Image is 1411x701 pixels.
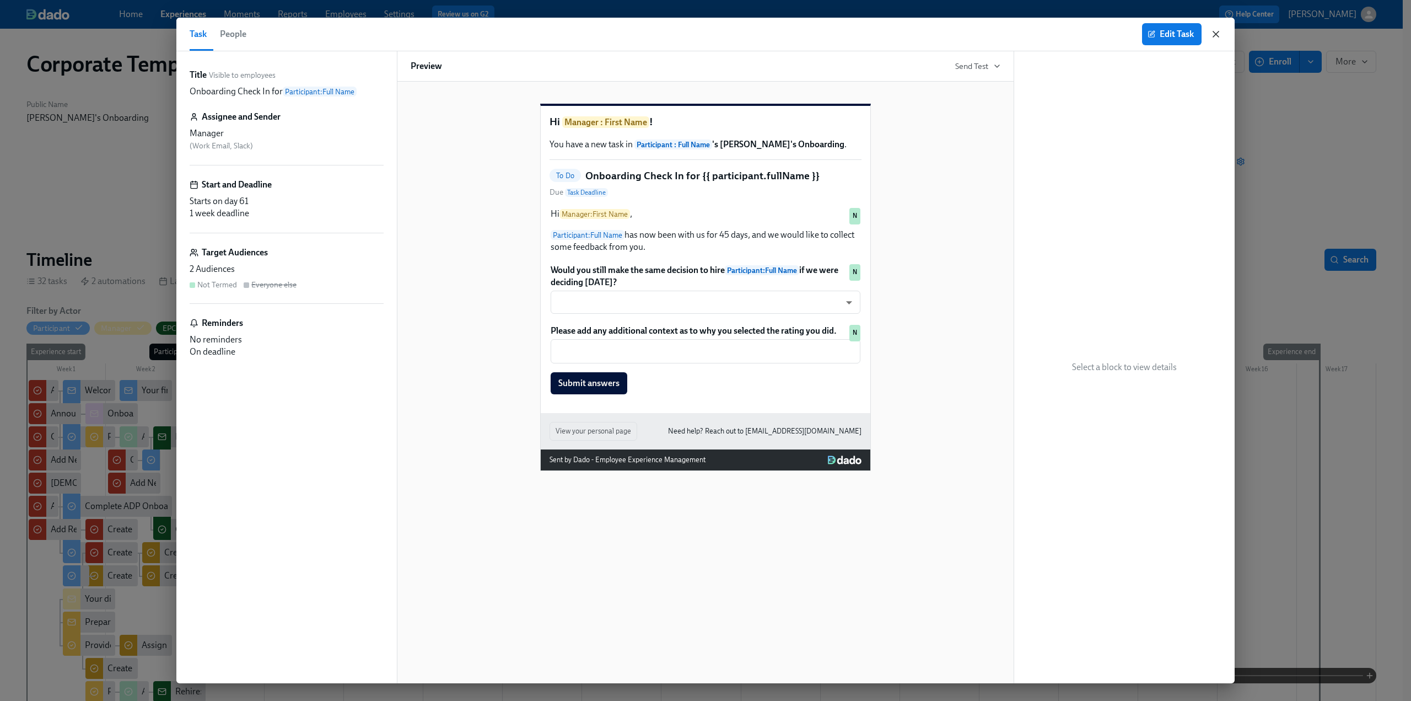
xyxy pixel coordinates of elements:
[585,169,820,183] h5: Onboarding Check In for {{ participant.fullName }}
[190,141,253,151] span: ( Work Email, Slack )
[190,69,207,81] label: Title
[955,61,1000,72] button: Send Test
[562,116,649,128] span: Manager : First Name
[828,456,861,464] img: Dado
[202,317,243,329] h6: Reminders
[550,454,705,466] div: Sent by Dado - Employee Experience Management
[550,422,637,441] button: View your personal page
[190,334,384,346] div: No reminders
[550,263,861,315] div: Would you still make the same decision to hireParticipant:Full Nameif we were deciding [DATE]?​N
[668,425,861,437] a: Need help? Reach out to [EMAIL_ADDRESS][DOMAIN_NAME]
[849,208,860,224] div: Used by Not Termed audience
[197,280,237,290] div: Not Termed
[1150,29,1194,40] span: Edit Task
[202,179,272,191] h6: Start and Deadline
[550,115,861,130] h1: Hi !
[202,247,268,259] h6: Target Audiences
[849,264,860,281] div: Used by Not Termed audience
[849,325,860,341] div: Used by Not Termed audience
[565,188,608,197] span: Task Deadline
[556,426,631,437] span: View your personal page
[411,60,442,72] h6: Preview
[190,85,357,98] p: Onboarding Check In for
[251,280,297,290] div: Everyone else
[550,172,581,180] span: To Do
[1142,23,1202,45] button: Edit Task
[550,138,861,151] p: You have a new task in .
[190,26,207,42] span: Task
[1014,51,1235,683] div: Select a block to view details
[550,187,608,198] span: Due
[202,111,281,123] h6: Assignee and Sender
[283,87,357,97] span: Participant : Full Name
[209,70,276,81] span: Visible to employees
[220,26,246,42] span: People
[190,263,384,275] div: 2 Audiences
[550,207,861,254] div: HiManager:First Name, Participant:Full Namehas now been with us for 45 days, and we would like to...
[190,127,384,140] div: Manager
[634,140,712,149] span: Participant : Full Name
[550,324,861,395] div: Please add any additional context as to why you selected the rating you did.Submit answersN
[634,139,844,149] strong: 's [PERSON_NAME]'s Onboarding
[190,346,384,358] div: On deadline
[190,195,384,207] div: Starts on day 61
[190,208,249,218] span: 1 week deadline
